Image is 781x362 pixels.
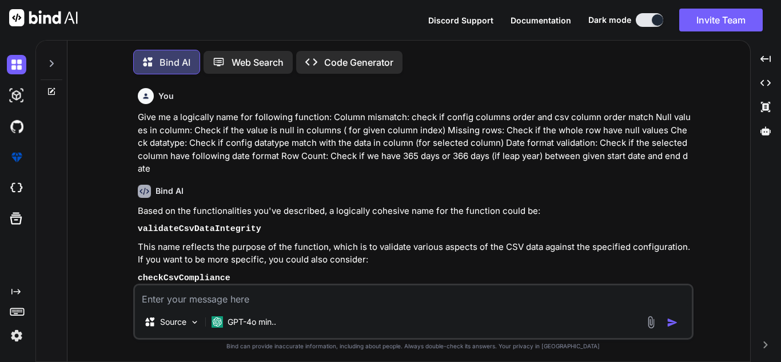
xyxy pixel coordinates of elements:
code: validateCsvDataIntegrity [138,224,261,234]
img: icon [667,317,678,328]
img: Pick Models [190,317,200,327]
h6: Bind AI [156,185,184,197]
p: GPT-4o min.. [228,316,276,328]
code: checkCsvCompliance [138,273,230,283]
img: cloudideIcon [7,178,26,198]
img: attachment [644,316,658,329]
img: GPT-4o mini [212,316,223,328]
span: Dark mode [588,14,631,26]
p: This name reflects the purpose of the function, which is to validate various aspects of the CSV d... [138,241,691,266]
p: Code Generator [324,55,393,69]
img: githubDark [7,117,26,136]
span: Discord Support [428,15,493,25]
p: Source [160,316,186,328]
img: darkChat [7,55,26,74]
p: Bind can provide inaccurate information, including about people. Always double-check its answers.... [133,342,694,351]
img: settings [7,326,26,345]
p: Bind AI [160,55,190,69]
p: Web Search [232,55,284,69]
button: Documentation [511,14,571,26]
img: darkAi-studio [7,86,26,105]
button: Invite Team [679,9,763,31]
p: Give me a logically name for following function: Column mismatch: check if config columns order a... [138,111,691,176]
img: premium [7,148,26,167]
h6: You [158,90,174,102]
img: Bind AI [9,9,78,26]
button: Discord Support [428,14,493,26]
span: Documentation [511,15,571,25]
p: Based on the functionalities you've described, a logically cohesive name for the function could be: [138,205,691,218]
